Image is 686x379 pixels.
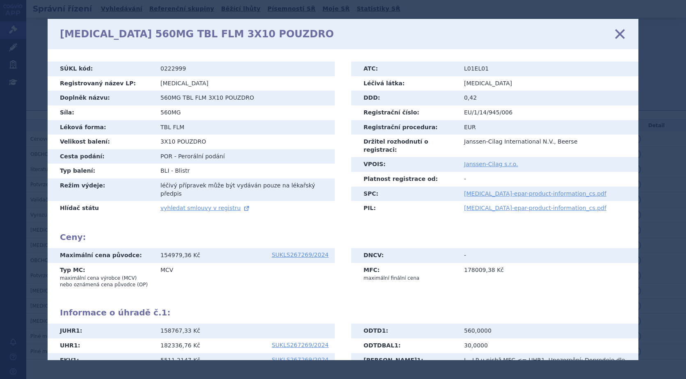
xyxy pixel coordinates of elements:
[464,205,606,211] a: [MEDICAL_DATA]-epar-product-information_cs.pdf
[351,76,458,91] th: Léčivá látka:
[160,252,200,258] span: 154979,36 Kč
[154,91,335,105] td: 560MG TBL FLM 3X10 POUZDRO
[60,308,626,317] h2: Informace o úhradě č. :
[458,76,638,91] td: [MEDICAL_DATA]
[382,327,386,334] span: 1
[458,120,638,135] td: EUR
[48,62,154,76] th: SÚKL kód:
[464,357,466,363] span: J
[178,153,225,160] span: Perorální podání
[76,327,80,334] span: 1
[364,275,452,281] p: maximální finální cena
[154,178,335,201] td: léčivý přípravek může být vydáván pouze na lékařský předpis
[154,135,335,149] td: 3X10 POUZDRO
[351,135,458,157] th: Držitel rozhodnutí o registraci:
[160,357,200,363] span: 5511,2147 Kč
[458,324,638,338] td: 560,0000
[48,248,154,263] th: Maximální cena původce:
[272,252,329,258] a: SUKLS267269/2024
[48,178,154,201] th: Režim výdeje:
[160,205,251,211] a: vyhledat smlouvy v registru
[458,62,638,76] td: L01EL01
[160,342,200,349] span: 182336,76 Kč
[351,91,458,105] th: DDD:
[458,248,638,263] td: -
[60,232,626,242] h2: Ceny:
[60,275,148,288] p: maximální cena výrobce (MCV) nebo oznámená cena původce (OP)
[154,120,335,135] td: TBL FLM
[468,357,471,363] span: –
[614,28,626,40] a: zavřít
[48,353,154,368] th: EKV :
[48,201,154,216] th: Hlídač státu
[458,105,638,120] td: EU/1/14/945/006
[74,342,78,349] span: 1
[48,120,154,135] th: Léková forma:
[48,263,154,292] th: Typ MC:
[160,205,241,211] span: vyhledat smlouvy v registru
[48,338,154,353] th: UHR :
[351,62,458,76] th: ATC:
[351,105,458,120] th: Registrační číslo:
[48,135,154,149] th: Velikost balení:
[154,105,335,120] td: 560MG
[458,91,638,105] td: 0,42
[272,357,329,363] a: SUKLS267269/2024
[160,153,172,160] span: POR
[154,76,335,91] td: [MEDICAL_DATA]
[160,167,169,174] span: BLI
[458,263,638,285] td: 178009,38 Kč
[351,248,458,263] th: DNCV:
[60,28,334,40] h1: [MEDICAL_DATA] 560MG TBL FLM 3X10 POUZDRO
[73,357,77,363] span: 1
[464,190,606,197] a: [MEDICAL_DATA]-epar-product-information_cs.pdf
[174,153,176,160] span: -
[351,120,458,135] th: Registrační procedura:
[351,157,458,172] th: VPOIS:
[154,263,335,292] td: MCV
[272,342,329,348] a: SUKLS267269/2024
[162,308,167,317] span: 1
[458,135,638,157] td: Janssen-Cilag International N.V., Beerse
[48,76,154,91] th: Registrovaný název LP:
[48,324,154,338] th: JUHR :
[48,105,154,120] th: Síla:
[351,263,458,285] th: MFC:
[154,62,335,76] td: 0222999
[171,167,173,174] span: -
[351,324,458,338] th: ODTD :
[458,338,638,353] td: 30,0000
[464,161,518,167] a: Janssen-Cilag s.r.o.
[351,338,458,353] th: ODTDBAL :
[394,342,398,349] span: 1
[351,172,458,187] th: Platnost registrace od:
[458,172,638,187] td: -
[351,201,458,216] th: PIL:
[48,91,154,105] th: Doplněk názvu:
[154,324,335,338] td: 158767,33 Kč
[48,164,154,178] th: Typ balení:
[351,187,458,201] th: SPC:
[417,357,421,363] span: 1
[48,149,154,164] th: Cesta podání:
[175,167,190,174] span: Blistr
